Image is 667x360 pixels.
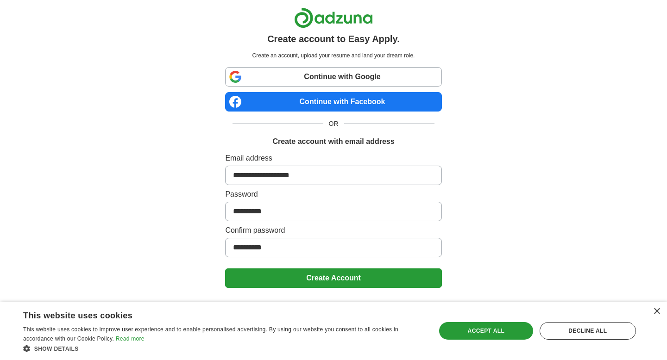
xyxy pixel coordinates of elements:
[267,32,400,46] h1: Create account to Easy Apply.
[225,189,441,200] label: Password
[540,322,636,340] div: Decline all
[272,136,394,147] h1: Create account with email address
[225,268,441,288] button: Create Account
[225,225,441,236] label: Confirm password
[225,153,441,164] label: Email address
[653,308,660,315] div: Close
[23,344,424,353] div: Show details
[225,92,441,112] a: Continue with Facebook
[323,119,344,129] span: OR
[34,346,79,352] span: Show details
[23,326,398,342] span: This website uses cookies to improve user experience and to enable personalised advertising. By u...
[116,335,145,342] a: Read more, opens a new window
[227,51,440,60] p: Create an account, upload your resume and land your dream role.
[225,67,441,87] a: Continue with Google
[294,7,373,28] img: Adzuna logo
[23,307,401,321] div: This website uses cookies
[439,322,533,340] div: Accept all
